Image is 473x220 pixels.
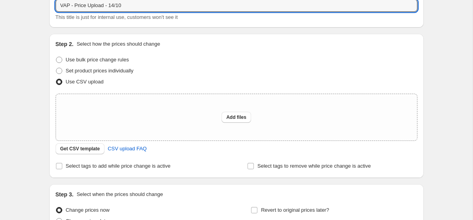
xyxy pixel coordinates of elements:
[66,68,134,74] span: Set product prices individually
[66,163,171,169] span: Select tags to add while price change is active
[108,145,147,153] span: CSV upload FAQ
[76,40,160,48] p: Select how the prices should change
[103,142,151,155] a: CSV upload FAQ
[56,143,105,154] button: Get CSV template
[66,57,129,63] span: Use bulk price change rules
[222,112,251,123] button: Add files
[226,114,246,120] span: Add files
[66,207,110,213] span: Change prices now
[261,207,329,213] span: Revert to original prices later?
[60,146,100,152] span: Get CSV template
[56,14,178,20] span: This title is just for internal use, customers won't see it
[257,163,371,169] span: Select tags to remove while price change is active
[76,190,163,198] p: Select when the prices should change
[66,79,104,85] span: Use CSV upload
[56,40,74,48] h2: Step 2.
[56,190,74,198] h2: Step 3.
